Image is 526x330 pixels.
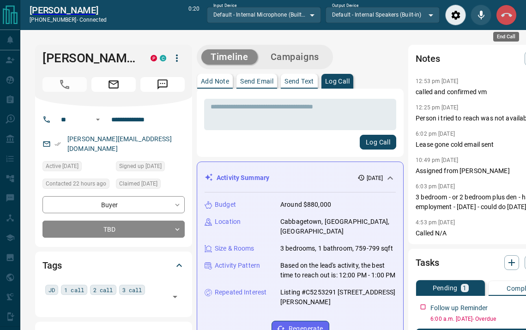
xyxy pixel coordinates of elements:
[119,179,157,188] span: Claimed [DATE]
[280,261,396,280] p: Based on the lead's activity, the best time to reach out is: 12:00 PM - 1:00 PM
[119,162,162,171] span: Signed up [DATE]
[140,77,185,92] span: Message
[496,5,517,25] div: End Call
[54,141,61,147] svg: Email Verified
[217,173,269,183] p: Activity Summary
[416,131,455,137] p: 6:02 pm [DATE]
[360,135,396,150] button: Log Call
[215,200,236,210] p: Budget
[201,49,258,65] button: Timeline
[160,55,166,61] div: condos.ca
[201,78,229,84] p: Add Note
[169,290,181,303] button: Open
[42,258,61,273] h2: Tags
[367,174,383,182] p: [DATE]
[416,104,458,111] p: 12:25 pm [DATE]
[416,219,455,226] p: 4:53 pm [DATE]
[326,7,440,23] div: Default - Internal Speakers (Built-in)
[46,179,106,188] span: Contacted 22 hours ago
[64,285,84,294] span: 1 call
[416,183,455,190] p: 6:03 pm [DATE]
[42,254,185,276] div: Tags
[116,161,185,174] div: Fri Mar 13 2020
[215,288,266,297] p: Repeated Interest
[92,114,103,125] button: Open
[471,5,491,25] div: Mute
[93,285,113,294] span: 2 call
[91,77,136,92] span: Email
[416,78,458,84] p: 12:53 pm [DATE]
[205,169,396,186] div: Activity Summary[DATE]
[122,285,142,294] span: 3 call
[42,77,87,92] span: Call
[79,17,107,23] span: connected
[67,135,172,152] a: [PERSON_NAME][EMAIL_ADDRESS][DOMAIN_NAME]
[30,16,107,24] p: [PHONE_NUMBER] -
[42,51,137,66] h1: [PERSON_NAME]
[42,196,185,213] div: Buyer
[46,162,79,171] span: Active [DATE]
[42,179,111,192] div: Wed Aug 13 2025
[215,244,254,253] p: Size & Rooms
[42,161,111,174] div: Mon Jul 28 2025
[332,3,358,9] label: Output Device
[207,7,321,23] div: Default - Internal Microphone (Built-in)
[188,5,200,25] p: 0:20
[284,78,314,84] p: Send Text
[261,49,328,65] button: Campaigns
[416,157,458,163] p: 10:49 pm [DATE]
[42,221,185,238] div: TBD
[215,217,241,227] p: Location
[416,255,439,270] h2: Tasks
[240,78,273,84] p: Send Email
[215,261,260,270] p: Activity Pattern
[445,5,466,25] div: Audio Settings
[280,217,396,236] p: Cabbagetown, [GEOGRAPHIC_DATA], [GEOGRAPHIC_DATA]
[48,285,55,294] span: JD
[493,32,519,42] div: End Call
[151,55,157,61] div: property.ca
[433,285,458,291] p: Pending
[280,200,331,210] p: Around $880,000
[280,288,396,307] p: Listing #C5253291 [STREET_ADDRESS][PERSON_NAME]
[30,5,107,16] a: [PERSON_NAME]
[430,303,488,313] p: Follow up Reminder
[416,51,440,66] h2: Notes
[325,78,350,84] p: Log Call
[463,285,466,291] p: 1
[116,179,185,192] div: Thu Jul 24 2025
[280,244,393,253] p: 3 bedrooms, 1 bathroom, 759-799 sqft
[213,3,237,9] label: Input Device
